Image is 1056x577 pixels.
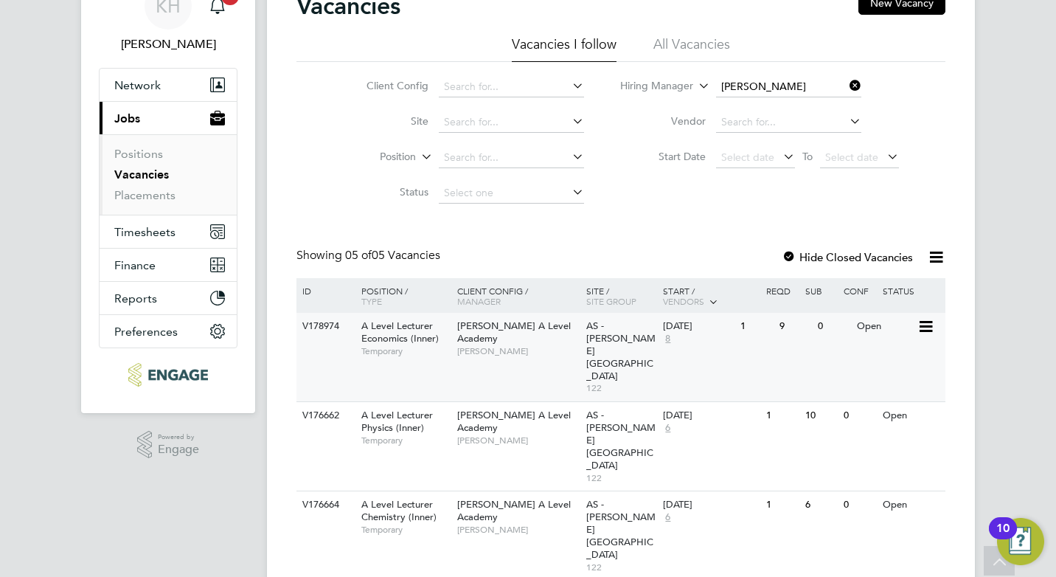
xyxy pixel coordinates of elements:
[99,363,237,387] a: Go to home page
[439,148,584,168] input: Search for...
[114,78,161,92] span: Network
[114,325,178,339] span: Preferences
[114,188,176,202] a: Placements
[345,248,440,263] span: 05 Vacancies
[737,313,775,340] div: 1
[621,114,706,128] label: Vendor
[100,315,237,348] button: Preferences
[457,295,501,307] span: Manager
[114,147,163,161] a: Positions
[716,77,861,97] input: Search for...
[100,134,237,215] div: Jobs
[512,35,616,62] li: Vacancies I follow
[344,185,428,198] label: Status
[114,225,176,239] span: Timesheets
[100,102,237,134] button: Jobs
[331,150,416,165] label: Position
[361,498,437,523] span: A Level Lecturer Chemistry (Inner)
[663,295,704,307] span: Vendors
[586,472,656,484] span: 122
[114,258,156,272] span: Finance
[457,319,571,345] span: [PERSON_NAME] A Level Academy
[840,402,878,429] div: 0
[299,278,350,303] div: ID
[439,183,584,204] input: Select one
[100,249,237,281] button: Finance
[299,313,350,340] div: V178974
[100,282,237,314] button: Reports
[99,35,237,53] span: Kirsty Hanmore
[114,167,169,182] a: Vacancies
[586,319,656,382] span: AS - [PERSON_NAME][GEOGRAPHIC_DATA]
[608,79,693,94] label: Hiring Manager
[361,319,439,345] span: A Level Lecturer Economics (Inner)
[361,409,433,434] span: A Level Lecturer Physics (Inner)
[825,151,878,164] span: Select date
[350,278,454,314] div: Position /
[114,111,140,125] span: Jobs
[997,518,1044,565] button: Open Resource Center, 10 new notifications
[663,410,759,422] div: [DATE]
[653,35,730,62] li: All Vacancies
[457,498,571,523] span: [PERSON_NAME] A Level Academy
[663,320,733,333] div: [DATE]
[361,524,450,536] span: Temporary
[345,248,372,263] span: 05 of
[100,69,237,101] button: Network
[158,443,199,456] span: Engage
[114,291,157,305] span: Reports
[996,528,1010,547] div: 10
[128,363,207,387] img: ncclondon-logo-retina.png
[296,248,443,263] div: Showing
[802,278,840,303] div: Sub
[659,278,763,315] div: Start /
[763,491,801,519] div: 1
[586,295,636,307] span: Site Group
[586,498,656,561] span: AS - [PERSON_NAME][GEOGRAPHIC_DATA]
[879,491,943,519] div: Open
[439,112,584,133] input: Search for...
[663,422,673,435] span: 6
[586,562,656,573] span: 122
[879,402,943,429] div: Open
[840,491,878,519] div: 0
[299,491,350,519] div: V176664
[763,402,801,429] div: 1
[361,435,450,446] span: Temporary
[457,435,579,446] span: [PERSON_NAME]
[439,77,584,97] input: Search for...
[663,333,673,345] span: 8
[621,150,706,163] label: Start Date
[361,345,450,357] span: Temporary
[721,151,774,164] span: Select date
[457,524,579,536] span: [PERSON_NAME]
[454,278,583,314] div: Client Config /
[137,431,200,459] a: Powered byEngage
[776,313,814,340] div: 9
[840,278,878,303] div: Conf
[344,79,428,92] label: Client Config
[344,114,428,128] label: Site
[586,409,656,471] span: AS - [PERSON_NAME][GEOGRAPHIC_DATA]
[457,409,571,434] span: [PERSON_NAME] A Level Academy
[158,431,199,443] span: Powered by
[299,402,350,429] div: V176662
[782,250,913,264] label: Hide Closed Vacancies
[853,313,917,340] div: Open
[457,345,579,357] span: [PERSON_NAME]
[361,295,382,307] span: Type
[663,499,759,511] div: [DATE]
[100,215,237,248] button: Timesheets
[586,382,656,394] span: 122
[814,313,852,340] div: 0
[879,278,943,303] div: Status
[583,278,660,314] div: Site /
[798,147,817,166] span: To
[716,112,861,133] input: Search for...
[663,511,673,524] span: 6
[763,278,801,303] div: Reqd
[802,402,840,429] div: 10
[802,491,840,519] div: 6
